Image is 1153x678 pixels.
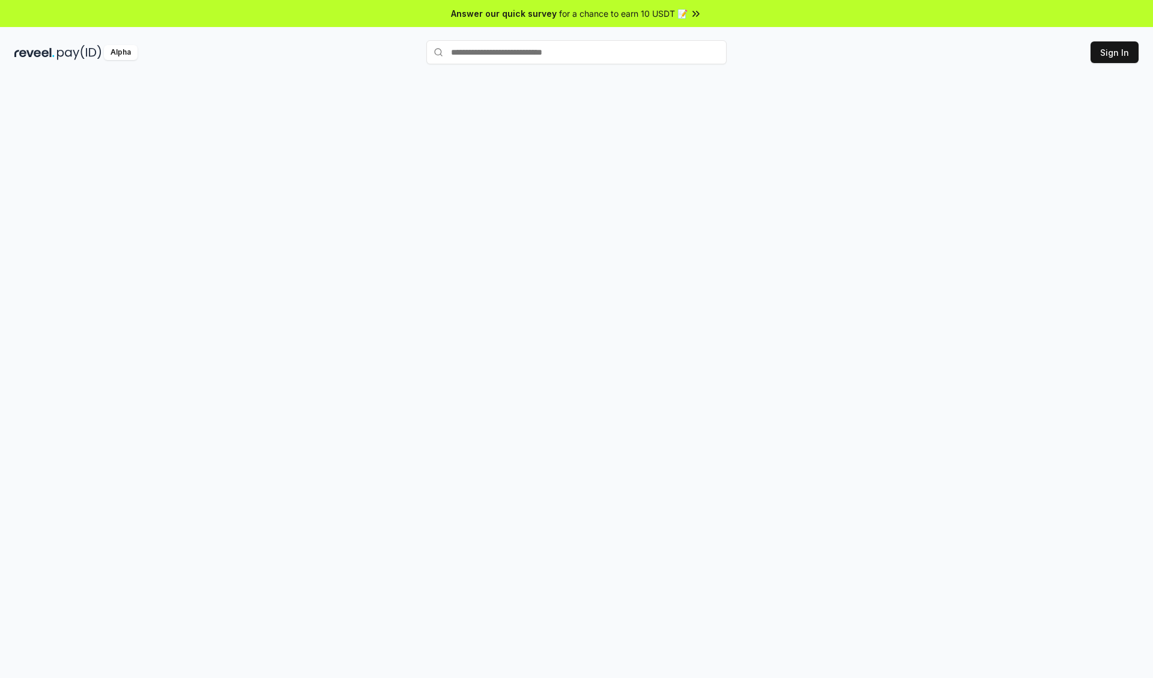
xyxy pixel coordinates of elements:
span: for a chance to earn 10 USDT 📝 [559,7,688,20]
div: Alpha [104,45,138,60]
span: Answer our quick survey [451,7,557,20]
img: reveel_dark [14,45,55,60]
button: Sign In [1091,41,1139,63]
img: pay_id [57,45,101,60]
